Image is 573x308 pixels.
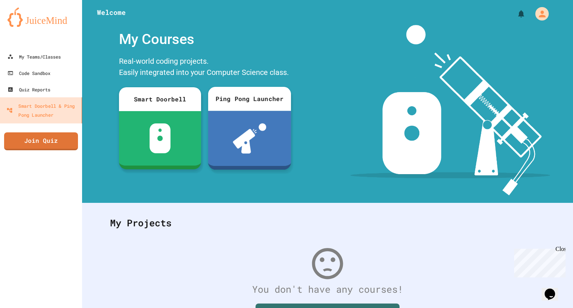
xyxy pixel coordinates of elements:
[4,132,78,150] a: Join Quiz
[511,246,566,277] iframe: chat widget
[7,7,75,27] img: logo-orange.svg
[115,25,294,54] div: My Courses
[115,54,294,82] div: Real-world coding projects. Easily integrated into your Computer Science class.
[233,123,266,154] img: ppl-with-ball.png
[3,3,51,47] div: Chat with us now!Close
[150,123,171,153] img: sdb-white.svg
[542,278,566,301] iframe: chat widget
[119,87,201,111] div: Smart Doorbell
[7,85,50,94] div: Quiz Reports
[208,87,291,111] div: Ping Pong Launcher
[6,101,78,119] div: Smart Doorbell & Ping Pong Launcher
[527,5,551,22] div: My Account
[103,282,552,296] div: You don't have any courses!
[350,25,550,195] img: banner-image-my-projects.png
[7,69,50,78] div: Code Sandbox
[7,52,61,61] div: My Teams/Classes
[103,208,552,238] div: My Projects
[503,7,527,20] div: My Notifications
